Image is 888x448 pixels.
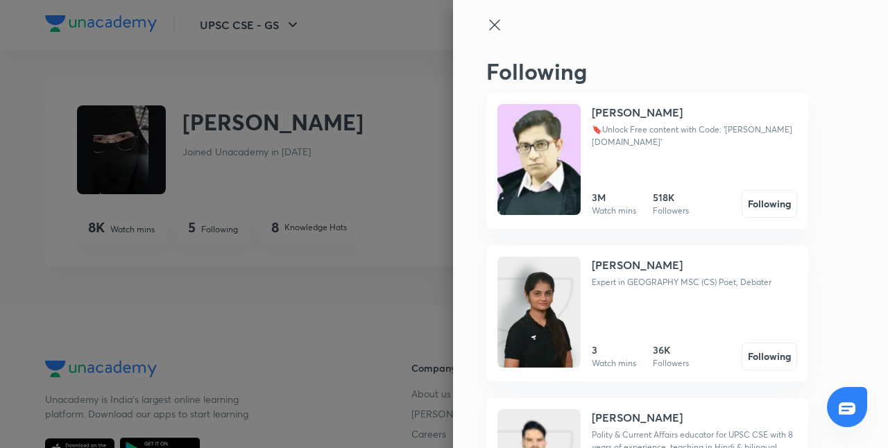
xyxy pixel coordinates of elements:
[486,245,808,381] a: Unacademy[PERSON_NAME]Expert in GEOGRAPHY MSC (CS) Poet, Debater3Watch mins36KFollowersFollowing
[653,190,689,205] h6: 518K
[592,357,636,370] p: Watch mins
[742,343,797,370] button: Following
[592,190,636,205] h6: 3M
[653,343,689,357] h6: 36K
[592,276,797,288] p: Expert in GEOGRAPHY MSC (CS) Poet, Debater
[592,409,683,426] h4: [PERSON_NAME]
[653,357,689,370] p: Followers
[592,257,683,273] h4: [PERSON_NAME]
[742,190,797,218] button: Following
[592,104,683,121] h4: [PERSON_NAME]
[497,270,581,381] img: Unacademy
[486,93,808,229] a: Unacademy[PERSON_NAME]🔖Unlock Free content with Code: '[PERSON_NAME][DOMAIN_NAME]'3MWatch mins518...
[653,205,689,217] p: Followers
[497,104,581,215] img: Unacademy
[592,343,636,357] h6: 3
[592,205,636,217] p: Watch mins
[486,58,808,85] h2: Following
[592,123,797,148] p: 🔖Unlock Free content with Code: 'Mrunal.org'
